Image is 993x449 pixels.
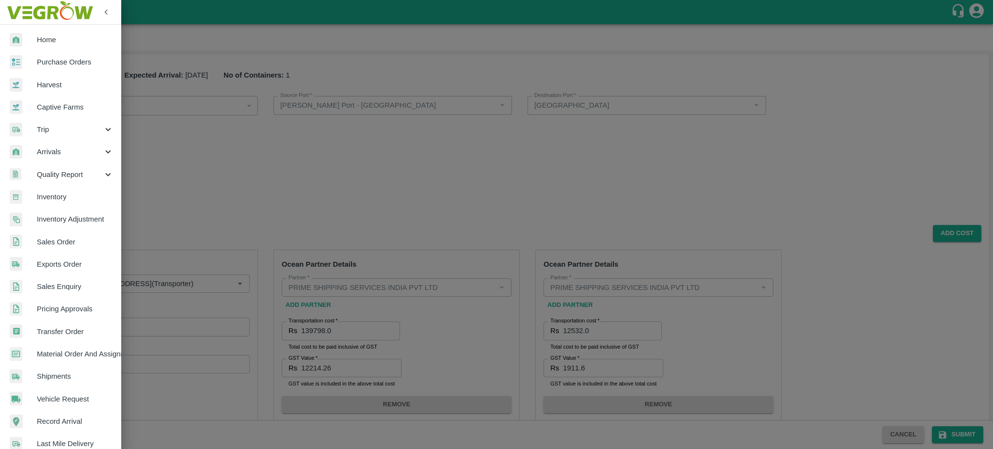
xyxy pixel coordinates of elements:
span: Quality Report [37,169,103,180]
span: Inventory [37,192,113,202]
img: inventory [10,212,22,226]
img: reciept [10,55,22,69]
img: shipments [10,369,22,384]
span: Inventory Adjustment [37,214,113,224]
img: recordArrival [10,415,23,428]
span: Captive Farms [37,102,113,112]
img: centralMaterial [10,347,22,361]
img: vehicle [10,392,22,406]
span: Exports Order [37,259,113,270]
img: whArrival [10,145,22,159]
img: harvest [10,78,22,92]
span: Harvest [37,80,113,90]
span: Record Arrival [37,416,113,427]
img: delivery [10,123,22,137]
span: Last Mile Delivery [37,438,113,449]
span: Material Order And Assignment [37,349,113,359]
img: whInventory [10,190,22,204]
span: Vehicle Request [37,394,113,404]
span: Purchase Orders [37,57,113,67]
span: Shipments [37,371,113,382]
img: harvest [10,100,22,114]
span: Sales Enquiry [37,281,113,292]
img: sales [10,235,22,249]
span: Trip [37,124,103,135]
img: qualityReport [10,168,21,180]
img: shipments [10,257,22,271]
img: whTransfer [10,324,22,338]
span: Pricing Approvals [37,304,113,314]
img: sales [10,280,22,294]
span: Home [37,34,113,45]
img: whArrival [10,33,22,47]
span: Sales Order [37,237,113,247]
span: Transfer Order [37,326,113,337]
img: sales [10,302,22,316]
span: Arrivals [37,146,103,157]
